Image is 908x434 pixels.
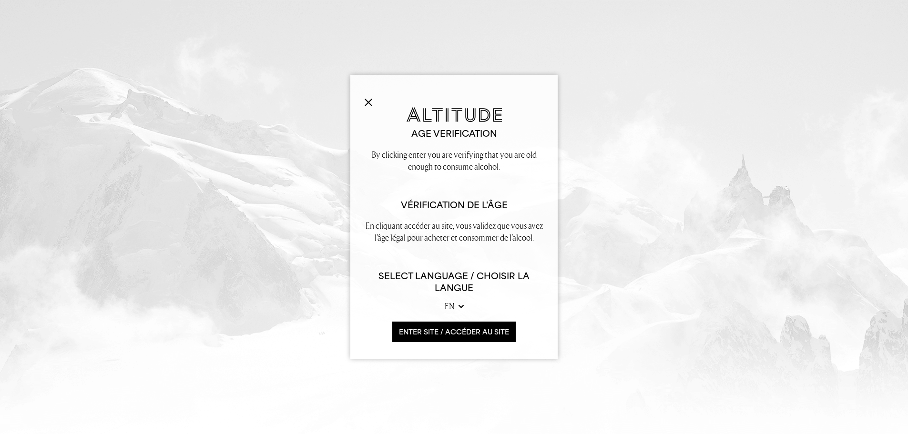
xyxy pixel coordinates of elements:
[365,149,543,172] p: By clicking enter you are verifying that you are old enough to consume alcohol.
[365,128,543,140] h2: Age verification
[365,270,543,294] h6: Select Language / Choisir la langue
[365,220,543,243] p: En cliquant accéder au site, vous validez que vous avez l’âge légal pour acheter et consommer de ...
[365,199,543,211] h2: Vérification de l'âge
[407,107,502,122] img: Altitude Gin
[365,99,372,106] img: Close
[392,322,516,342] button: ENTER SITE / accéder au site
